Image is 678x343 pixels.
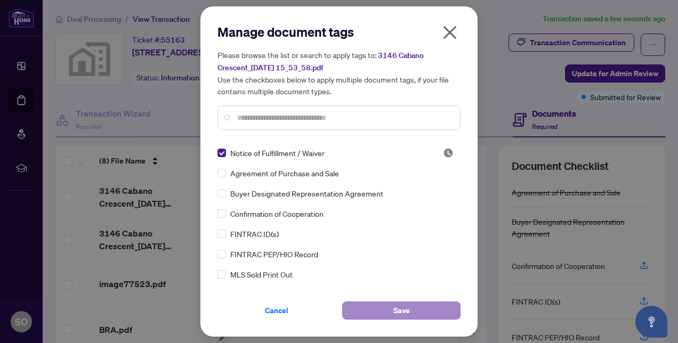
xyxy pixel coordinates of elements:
[217,23,461,40] h2: Manage document tags
[230,208,324,219] span: Confirmation of Cooperation
[393,302,410,319] span: Save
[217,49,461,97] h5: Please browse the list or search to apply tags to: Use the checkboxes below to apply multiple doc...
[443,148,454,158] span: Pending Review
[443,148,454,158] img: status
[230,187,383,199] span: Buyer Designated Representation Agreement
[217,301,336,320] button: Cancel
[635,306,667,338] button: Open asap
[230,268,293,280] span: MLS Sold Print Out
[265,302,288,319] span: Cancel
[230,167,339,179] span: Agreement of Purchase and Sale
[230,228,279,240] span: FINTRAC ID(s)
[230,248,318,260] span: FINTRAC PEP/HIO Record
[230,147,325,159] span: Notice of Fulfillment / Waiver
[441,24,458,41] span: close
[342,301,461,320] button: Save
